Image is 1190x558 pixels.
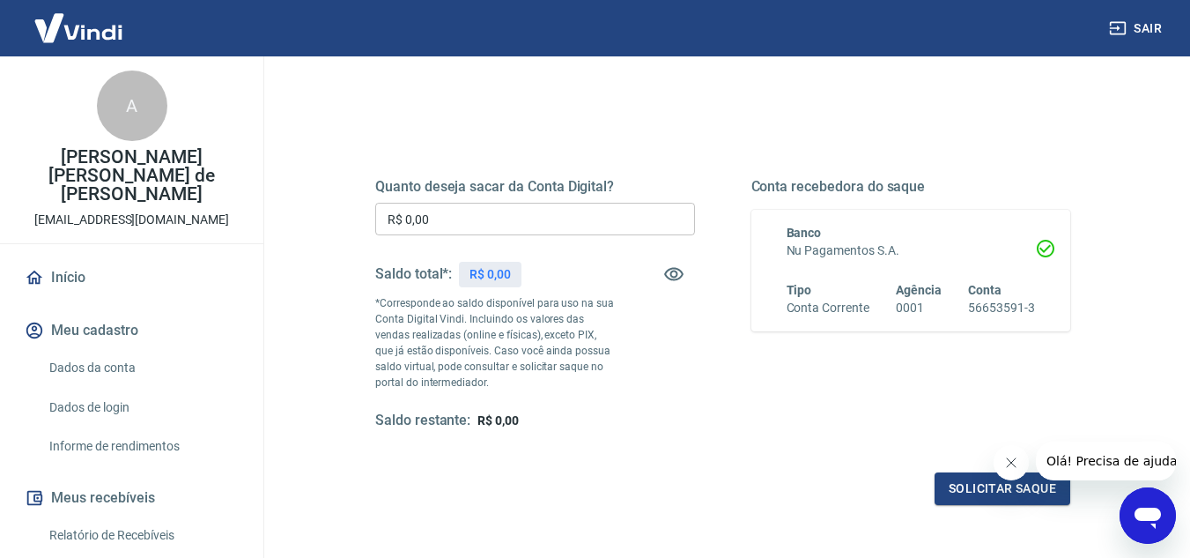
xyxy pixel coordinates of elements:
span: R$ 0,00 [477,413,519,428]
h5: Saldo restante: [375,412,470,430]
button: Meus recebíveis [21,479,242,517]
p: [EMAIL_ADDRESS][DOMAIN_NAME] [34,211,229,229]
span: Agência [896,283,942,297]
h5: Conta recebedora do saque [751,178,1071,196]
h6: Conta Corrente [787,299,869,317]
a: Início [21,258,242,297]
span: Banco [787,226,822,240]
div: A [97,71,167,141]
p: *Corresponde ao saldo disponível para uso na sua Conta Digital Vindi. Incluindo os valores das ve... [375,295,615,391]
img: Vindi [21,1,136,55]
h5: Saldo total*: [375,265,452,283]
h6: Nu Pagamentos S.A. [787,242,1036,260]
span: Tipo [787,283,812,297]
h6: 0001 [896,299,942,317]
h6: 56653591-3 [968,299,1035,317]
button: Meu cadastro [21,311,242,350]
p: [PERSON_NAME] [PERSON_NAME] de [PERSON_NAME] [14,148,249,204]
a: Relatório de Recebíveis [42,517,242,554]
p: R$ 0,00 [469,265,511,284]
h5: Quanto deseja sacar da Conta Digital? [375,178,695,196]
button: Sair [1105,12,1169,45]
a: Dados da conta [42,350,242,386]
iframe: Botão para abrir a janela de mensagens [1120,487,1176,544]
span: Conta [968,283,1002,297]
a: Dados de login [42,390,242,426]
span: Olá! Precisa de ajuda? [11,12,148,26]
iframe: Mensagem da empresa [1036,442,1176,480]
a: Informe de rendimentos [42,428,242,465]
button: Solicitar saque [935,472,1070,505]
iframe: Fechar mensagem [994,445,1029,480]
